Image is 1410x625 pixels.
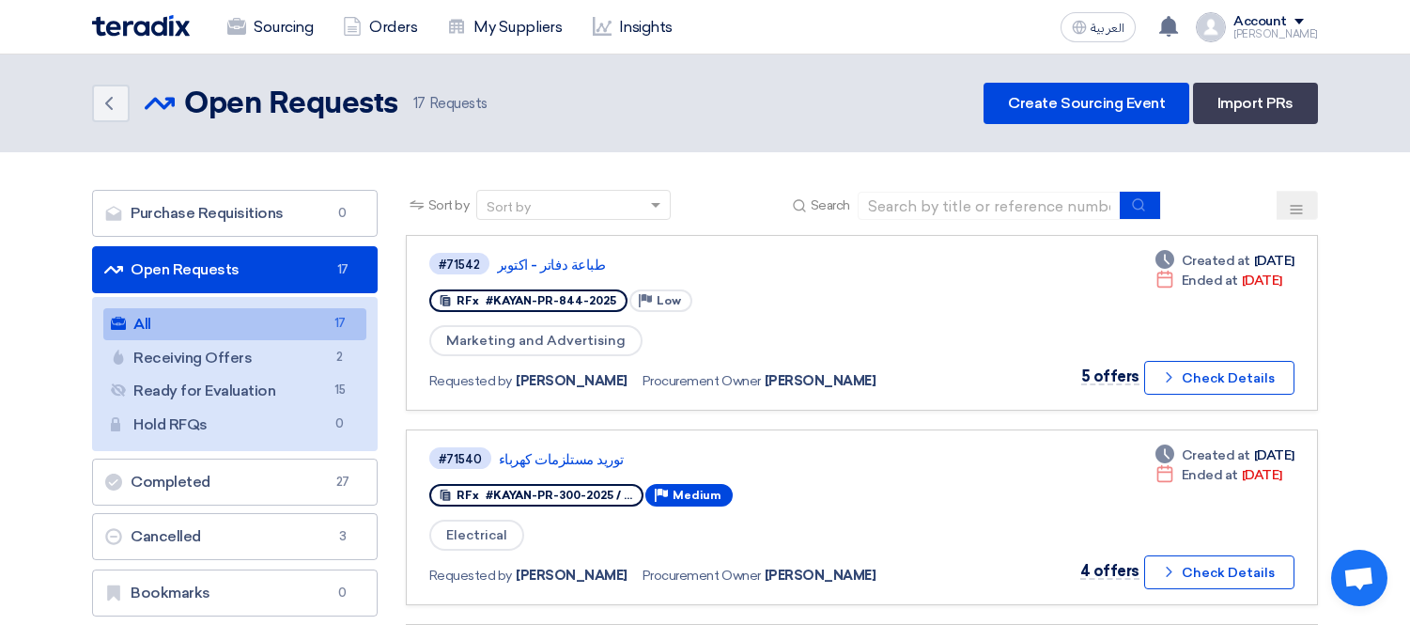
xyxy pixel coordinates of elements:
span: العربية [1091,22,1124,35]
a: Receiving Offers [103,342,366,374]
div: Open chat [1331,550,1387,606]
button: Check Details [1144,555,1294,589]
span: 27 [332,473,354,492]
img: Teradix logo [92,15,190,37]
span: Medium [673,489,721,502]
div: #71540 [439,453,482,465]
a: Sourcing [212,7,328,48]
span: Created at [1182,445,1250,465]
span: 0 [332,204,354,223]
div: [PERSON_NAME] [1233,29,1318,39]
span: Sort by [428,195,470,215]
span: Requests [413,93,488,115]
span: RFx [457,294,479,307]
div: Account [1233,14,1287,30]
a: Purchase Requisitions0 [92,190,378,237]
span: [PERSON_NAME] [765,566,876,586]
span: Requested by [429,371,512,391]
a: Insights [578,7,688,48]
a: Open Requests17 [92,246,378,293]
a: Completed27 [92,459,378,506]
a: Ready for Evaluation [103,375,366,407]
span: 3 [332,527,354,546]
a: All [103,308,366,340]
span: 4 offers [1080,562,1139,580]
span: [PERSON_NAME] [765,371,876,391]
span: Ended at [1182,465,1238,485]
h2: Open Requests [184,86,398,123]
span: Procurement Owner [643,371,761,391]
span: 17 [332,260,354,279]
span: Procurement Owner [643,566,761,586]
span: 0 [329,414,351,434]
a: My Suppliers [432,7,577,48]
span: #KAYAN-PR-300-2025 / ... [486,489,632,502]
a: Orders [328,7,432,48]
span: 5 offers [1081,367,1139,385]
span: 17 [329,314,351,334]
span: 2 [329,348,351,367]
a: Cancelled3 [92,513,378,560]
div: [DATE] [1155,465,1282,485]
a: Import PRs [1193,83,1318,124]
span: Marketing and Advertising [429,325,643,356]
span: Low [657,294,681,307]
button: العربية [1061,12,1136,42]
div: [DATE] [1155,445,1294,465]
span: 17 [413,95,426,112]
img: profile_test.png [1196,12,1226,42]
span: #KAYAN-PR-844-2025 [486,294,616,307]
a: Create Sourcing Event [984,83,1189,124]
div: Sort by [487,197,531,217]
span: Search [811,195,850,215]
span: 15 [329,381,351,400]
div: #71542 [439,258,480,271]
span: Requested by [429,566,512,586]
a: Bookmarks0 [92,570,378,617]
a: Hold RFQs [103,409,366,441]
a: توريد مستلزمات كهرباء [499,451,968,468]
a: طباعة دفاتر - اكتوبر [497,257,967,273]
span: RFx [457,489,479,502]
div: [DATE] [1155,251,1294,271]
span: Created at [1182,251,1250,271]
span: Electrical [429,520,524,551]
span: [PERSON_NAME] [516,566,628,586]
span: Ended at [1182,271,1238,290]
button: Check Details [1144,361,1294,395]
span: 0 [332,584,354,602]
div: [DATE] [1155,271,1282,290]
span: [PERSON_NAME] [516,371,628,391]
input: Search by title or reference number [858,192,1121,220]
